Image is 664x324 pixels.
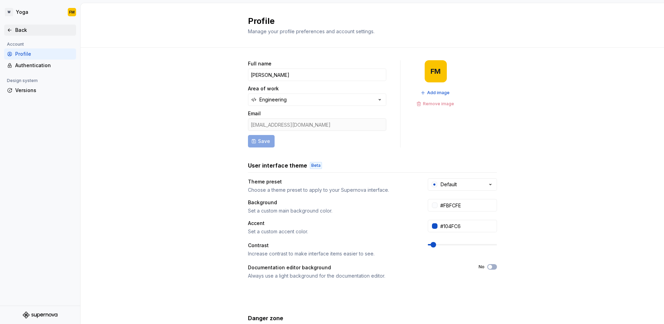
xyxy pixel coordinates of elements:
[479,264,485,270] label: No
[248,242,415,249] div: Contrast
[437,199,497,211] input: #FFFFFF
[248,16,489,27] h2: Profile
[4,60,76,71] a: Authentication
[248,85,279,92] label: Area of work
[5,8,13,16] div: W
[248,314,283,322] h3: Danger zone
[248,264,466,271] div: Documentation editor background
[310,162,322,169] div: Beta
[427,90,450,96] span: Add image
[428,178,497,191] button: Default
[15,87,73,94] div: Versions
[248,28,375,34] span: Manage your profile preferences and account settings.
[4,48,76,60] a: Profile
[248,110,261,117] label: Email
[248,60,271,67] label: Full name
[441,181,457,188] div: Default
[248,220,415,227] div: Accent
[4,25,76,36] a: Back
[248,187,415,193] div: Choose a theme preset to apply to your Supernova interface.
[15,27,73,34] div: Back
[4,40,27,48] div: Account
[248,161,307,170] h3: User interface theme
[69,9,75,15] div: FM
[248,250,415,257] div: Increase contrast to make interface items easier to see.
[248,207,415,214] div: Set a custom main background color.
[248,178,415,185] div: Theme preset
[248,228,415,235] div: Set a custom accent color.
[431,69,441,74] div: FM
[259,96,287,103] div: Engineering
[248,199,415,206] div: Background
[16,9,28,16] div: Yoga
[15,62,73,69] div: Authentication
[4,76,40,85] div: Design system
[4,85,76,96] a: Versions
[248,272,466,279] div: Always use a light background for the documentation editor.
[418,88,453,98] button: Add image
[1,4,79,20] button: WYogaFM
[23,312,57,318] svg: Supernova Logo
[15,51,73,57] div: Profile
[437,220,497,232] input: #104FC6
